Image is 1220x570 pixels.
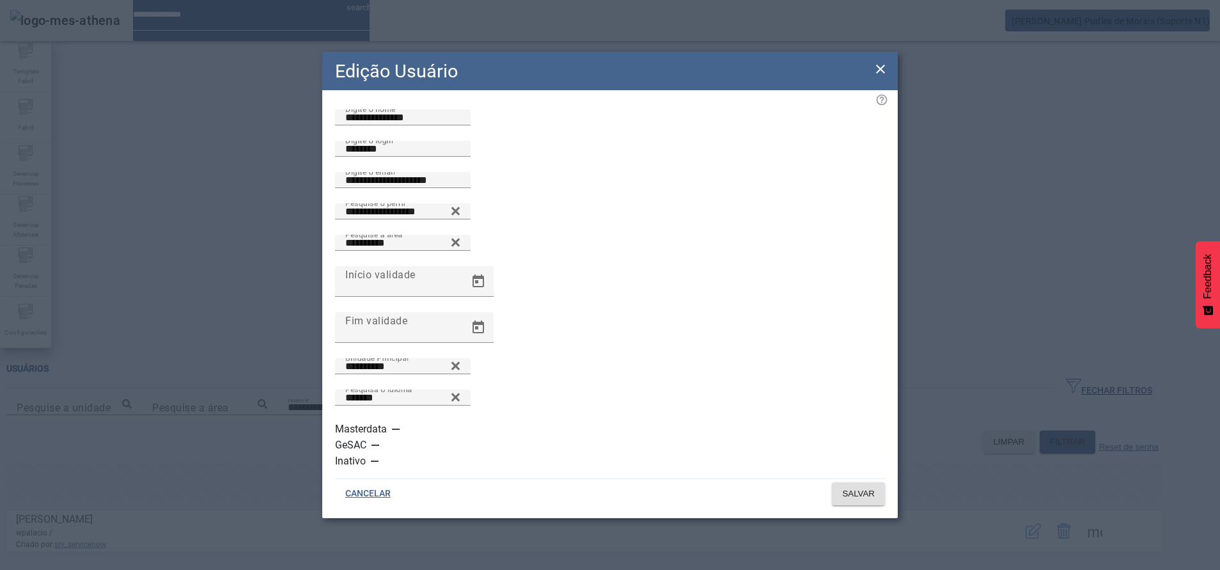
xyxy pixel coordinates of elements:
[345,314,407,326] mat-label: Fim validade
[345,359,460,374] input: Number
[345,235,460,251] input: Number
[345,168,395,177] mat-label: Digite o email
[1196,241,1220,328] button: Feedback - Mostrar pesquisa
[335,438,369,453] label: GeSAC
[335,422,389,437] label: Masterdata
[463,266,494,297] button: Open calendar
[335,454,368,469] label: Inativo
[345,268,416,280] mat-label: Início validade
[345,487,391,500] span: CANCELAR
[345,199,405,208] mat-label: Pesquise o perfil
[345,105,395,114] mat-label: Digite o nome
[463,312,494,343] button: Open calendar
[345,204,460,219] input: Number
[842,487,875,500] span: SALVAR
[345,390,460,406] input: Number
[345,354,409,363] mat-label: Unidade Principal
[1202,254,1214,299] span: Feedback
[335,482,401,505] button: CANCELAR
[345,136,393,145] mat-label: Digite o login
[345,385,412,394] mat-label: Pesquisa o idioma
[335,58,458,85] h2: Edição Usuário
[345,230,403,239] mat-label: Pesquise a área
[832,482,885,505] button: SALVAR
